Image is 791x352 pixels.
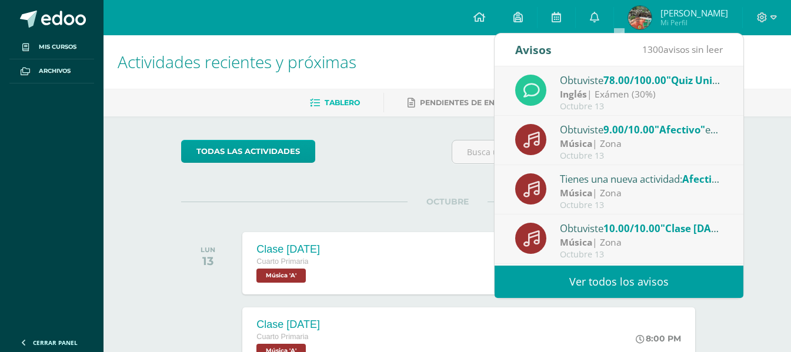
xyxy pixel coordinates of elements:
a: Archivos [9,59,94,83]
div: Obtuviste en [560,122,723,137]
div: | Exámen (30%) [560,88,723,101]
span: 1300 [642,43,663,56]
a: todas las Actividades [181,140,315,163]
span: Tablero [325,98,360,107]
a: Ver todos los avisos [495,266,743,298]
div: Tienes una nueva actividad: [560,171,723,186]
span: "Clase [DATE]" [660,222,730,235]
div: | Zona [560,186,723,200]
div: | Zona [560,137,723,150]
span: OCTUBRE [408,196,488,207]
span: avisos sin leer [642,43,723,56]
strong: Música [560,186,592,199]
span: "Quiz Unit 4" [666,73,729,87]
a: Pendientes de entrega [408,93,520,112]
a: Tablero [310,93,360,112]
span: Música 'A' [256,269,306,283]
img: 122d29d7fb63ea62e4ca7e8e3650bfa5.png [628,6,652,29]
div: Octubre 13 [560,200,723,210]
input: Busca una actividad próxima aquí... [452,140,713,163]
div: Octubre 13 [560,250,723,260]
span: Cuarto Primaria [256,333,308,341]
span: Afectivo [682,172,723,186]
div: Obtuviste en [560,220,723,236]
span: 10.00/10.00 [603,222,660,235]
div: Octubre 13 [560,102,723,112]
span: Pendientes de entrega [420,98,520,107]
span: Mi Perfil [660,18,728,28]
div: Avisos [515,33,552,66]
span: "Afectivo" [655,123,705,136]
strong: Música [560,137,592,150]
div: Octubre 13 [560,151,723,161]
span: Cuarto Primaria [256,257,308,266]
div: Clase [DATE] [256,319,320,331]
span: Mis cursos [39,42,76,52]
div: 8:00 PM [636,333,681,344]
span: [PERSON_NAME] [660,7,728,19]
strong: Inglés [560,88,587,100]
div: 13 [201,254,215,268]
span: 9.00/10.00 [603,123,655,136]
a: Mis cursos [9,35,94,59]
div: Obtuviste en [560,72,723,88]
strong: Música [560,236,592,249]
div: LUN [201,246,215,254]
span: Cerrar panel [33,338,78,347]
div: Clase [DATE] [256,243,320,256]
div: | Zona [560,236,723,249]
span: 78.00/100.00 [603,73,666,87]
span: Archivos [39,66,71,76]
span: Actividades recientes y próximas [118,51,356,73]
